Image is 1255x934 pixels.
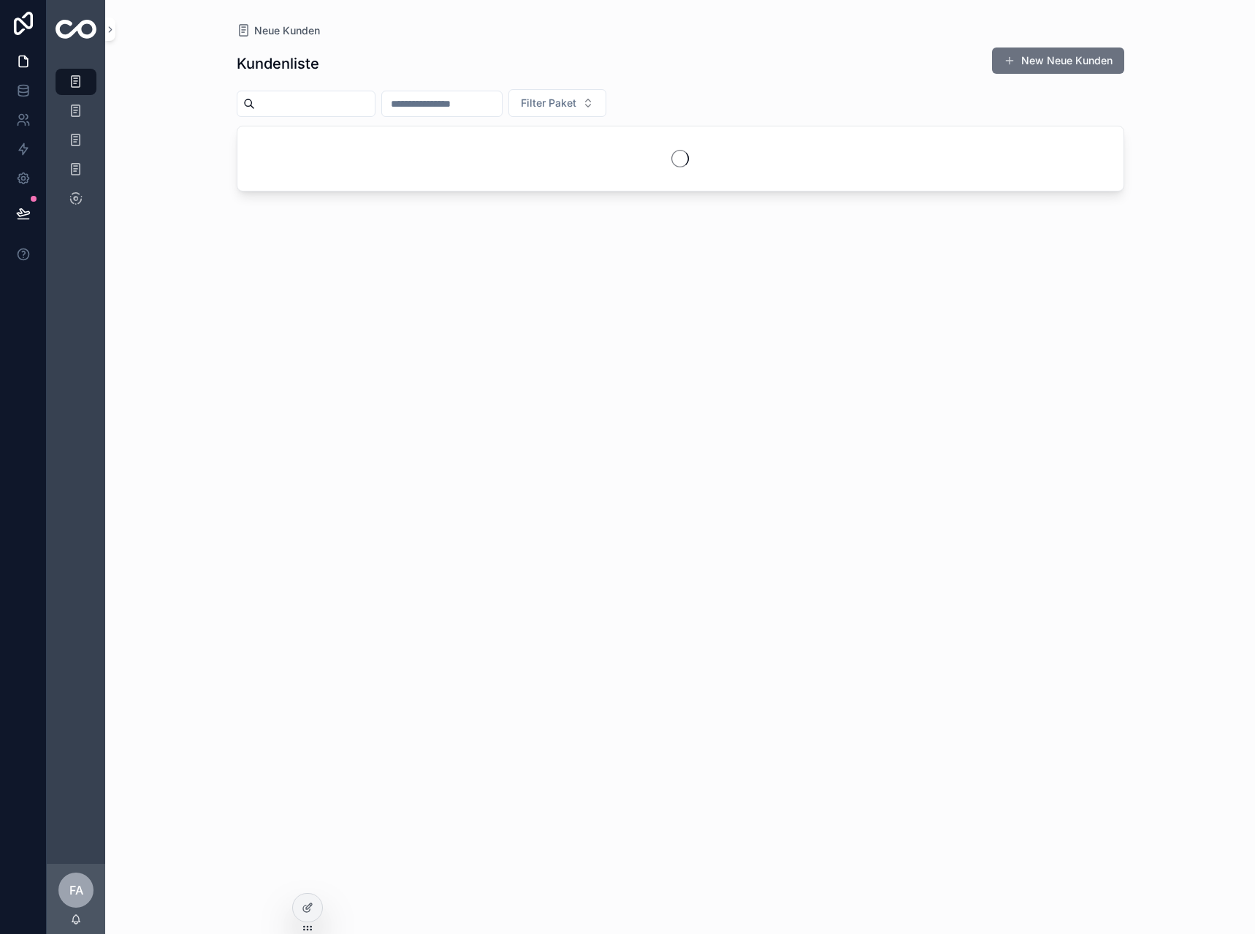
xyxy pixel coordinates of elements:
[237,23,320,38] a: Neue Kunden
[992,48,1124,74] button: New Neue Kunden
[56,20,96,39] img: App logo
[254,23,320,38] span: Neue Kunden
[237,53,319,74] h1: Kundenliste
[69,881,83,899] span: FA
[508,89,606,117] button: Select Button
[521,96,576,110] span: Filter Paket
[47,58,105,231] div: scrollable content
